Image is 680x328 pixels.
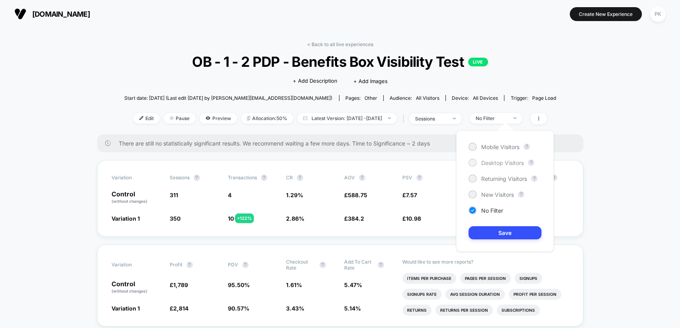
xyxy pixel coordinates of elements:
span: There are still no statistically significant results. We recommend waiting a few more days . Time... [119,140,567,147]
li: Pages Per Session [460,273,511,284]
span: No Filter [481,207,503,214]
img: rebalance [247,116,250,120]
li: Avg Session Duration [445,289,505,300]
button: ? [416,175,423,181]
span: [DOMAIN_NAME] [32,10,90,18]
div: Pages: [345,95,377,101]
li: Signups [515,273,542,284]
button: ? [378,262,384,268]
span: Desktop Visitors [481,159,524,166]
span: Profit [170,262,182,268]
img: Visually logo [14,8,26,20]
img: edit [139,116,143,120]
span: OB - 1 - 2 PDP - Benefits Box Visibility Test [146,53,534,70]
span: Checkout Rate [286,259,316,271]
span: (without changes) [112,199,147,204]
p: Control [112,191,162,204]
span: PSV [402,175,412,180]
span: Add To Cart Rate [344,259,374,271]
a: < Back to all live experiences [307,41,373,47]
button: ? [531,175,537,182]
li: Subscriptions [497,305,540,316]
button: PK [648,6,668,22]
li: Items Per Purchase [402,273,456,284]
span: 7.57 [406,192,417,198]
span: Allocation: 50% [241,113,293,124]
button: ? [528,159,534,166]
span: 1.61 % [286,281,302,288]
span: Variation 1 [112,305,140,312]
img: end [170,116,174,120]
span: £ [344,215,364,222]
span: Preview [200,113,237,124]
span: Latest Version: [DATE] - [DATE] [297,113,397,124]
button: Save [468,226,541,239]
span: + Add Description [293,77,337,85]
span: £ [170,305,188,312]
span: 588.75 [348,192,367,198]
span: Transactions [228,175,257,180]
span: 5.14 % [344,305,361,312]
span: 10.98 [406,215,421,222]
span: Variation 1 [112,215,140,222]
span: £ [402,215,421,222]
span: 3.43 % [286,305,304,312]
div: Audience: [390,95,439,101]
span: (without changes) [112,289,147,293]
span: 350 [170,215,180,222]
li: Signups Rate [402,289,441,300]
span: 4 [228,192,231,198]
div: No Filter [476,115,508,121]
span: 90.57 % [228,305,249,312]
span: 10 [228,215,234,222]
p: Would like to see more reports? [402,259,569,265]
span: Variation [112,259,155,271]
div: PK [650,6,666,22]
span: New Visitors [481,191,514,198]
span: Start date: [DATE] (Last edit [DATE] by [PERSON_NAME][EMAIL_ADDRESS][DOMAIN_NAME]) [124,95,332,101]
li: Returns [402,305,431,316]
span: PDV [228,262,238,268]
span: Edit [133,113,160,124]
button: ? [242,262,249,268]
button: ? [319,262,326,268]
div: + 122 % [235,213,254,223]
span: Sessions [170,175,190,180]
img: calendar [303,116,308,120]
button: Create New Experience [570,7,642,21]
span: | [401,113,409,124]
span: Device: [445,95,504,101]
span: Pause [164,113,196,124]
button: ? [518,191,524,198]
li: Profit Per Session [509,289,561,300]
span: 95.50 % [228,281,250,288]
span: Mobile Visitors [481,144,519,150]
span: AOV [344,175,355,180]
span: Page Load [532,95,556,101]
span: all devices [473,95,498,101]
span: 311 [170,192,178,198]
span: Variation [112,175,155,181]
button: ? [186,262,193,268]
span: CR [286,175,293,180]
button: ? [523,144,530,150]
div: Trigger: [510,95,556,101]
li: Returns Per Session [435,305,493,316]
button: ? [359,175,365,181]
span: Returning Visitors [481,175,527,182]
span: All Visitors [416,95,439,101]
span: + Add Images [353,78,388,84]
span: £ [344,192,367,198]
span: 2.86 % [286,215,304,222]
span: other [364,95,377,101]
button: [DOMAIN_NAME] [12,8,92,20]
span: 1,789 [173,281,188,288]
span: £ [170,281,188,288]
span: 384.2 [348,215,364,222]
p: Control [112,281,162,294]
span: 2,814 [173,305,188,312]
span: £ [402,192,417,198]
button: ? [261,175,267,181]
img: end [453,118,456,119]
span: 5.47 % [344,281,362,288]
